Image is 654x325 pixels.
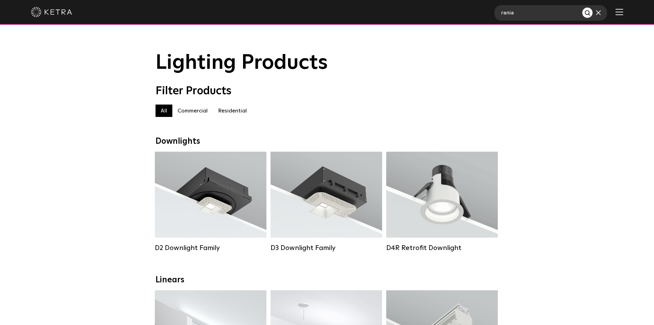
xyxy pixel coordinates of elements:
img: ketra-logo-2019-white [31,7,72,17]
div: Downlights [156,137,499,147]
div: D2 Downlight Family [155,244,266,252]
label: Residential [213,105,252,117]
span: Lighting Products [156,53,328,73]
a: D4R Retrofit Downlight Lumen Output:800Colors:White / BlackBeam Angles:15° / 25° / 40° / 60°Watta... [386,152,498,252]
div: D3 Downlight Family [271,244,382,252]
div: D4R Retrofit Downlight [386,244,498,252]
a: D3 Downlight Family Lumen Output:700 / 900 / 1100Colors:White / Black / Silver / Bronze / Paintab... [271,152,382,252]
label: Commercial [172,105,213,117]
img: search button [584,10,592,17]
a: D2 Downlight Family Lumen Output:1200Colors:White / Black / Gloss Black / Silver / Bronze / Silve... [155,152,266,252]
div: Linears [156,275,499,285]
div: Filter Products [156,85,499,98]
button: Search [582,8,593,18]
img: close search form [596,10,601,15]
label: All [156,105,172,117]
img: Hamburger%20Nav.svg [616,9,623,15]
